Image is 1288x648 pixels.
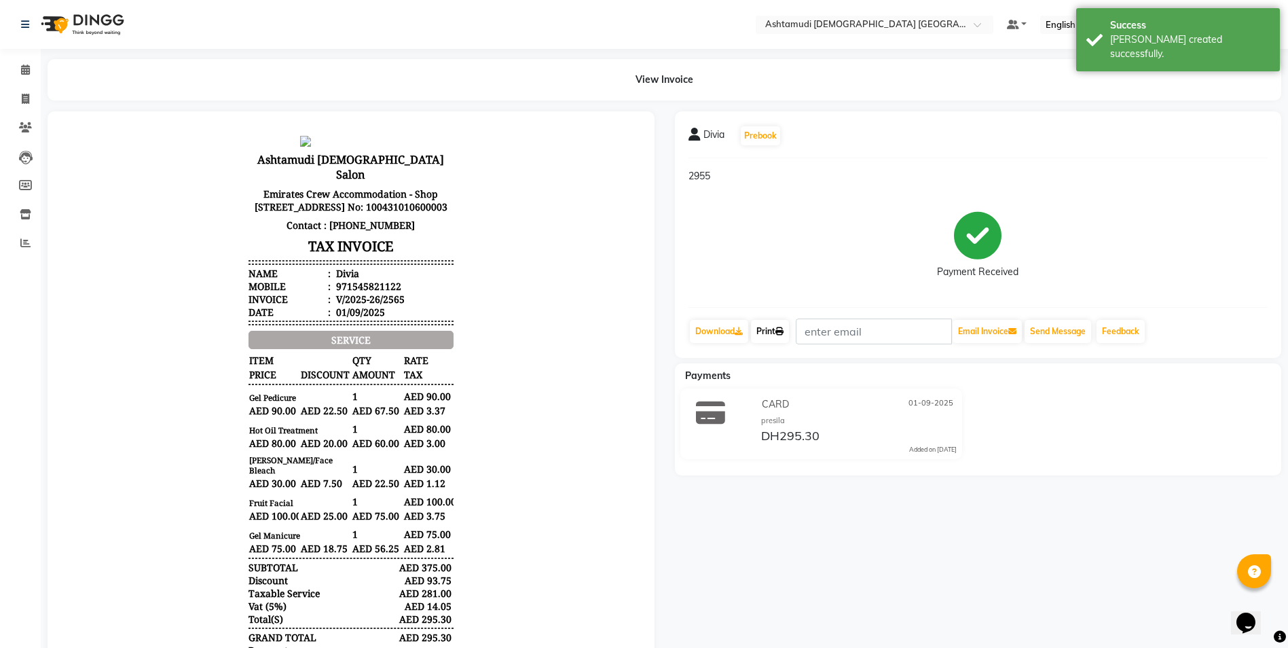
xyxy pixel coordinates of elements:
div: Name [187,142,270,155]
div: AED 295.30 [329,545,392,558]
div: Date [187,181,270,194]
small: Gel Manicure [187,405,289,416]
h3: TAX INVOICE [187,109,392,133]
span: AED 75.00 [187,416,238,431]
div: Divia [272,142,298,155]
span: AMOUNT [291,242,341,257]
span: CARD [187,532,213,545]
span: : [267,155,270,168]
span: AED 30.00 [342,337,392,351]
small: Hot Oil Treatment [187,300,289,311]
h3: Ashtamudi [DEMOGRAPHIC_DATA] Salon [187,24,392,60]
div: V/2025-26/2565 [272,168,344,181]
span: TAX [342,242,392,257]
span: PRICE [187,242,238,257]
span: AED 75.00 [342,402,392,416]
span: AED 80.00 [342,297,392,311]
small: [PERSON_NAME]/Face Bleach [187,329,289,351]
div: 01/09/2025 [272,181,324,194]
div: SUBTOTAL [187,436,237,449]
span: AED 90.00 [342,264,392,278]
span: AED 100.00 [187,384,238,398]
div: AED 295.30 [329,532,392,545]
button: Prebook [741,126,780,145]
button: Send Message [1025,320,1091,343]
p: Emirates Crew Accommodation - Shop [STREET_ADDRESS] No: 100431010600003 [187,60,392,91]
span: AED 60.00 [291,311,341,325]
span: Divia [703,128,724,147]
div: Discount [187,449,227,462]
small: Gel Pedicure [187,267,289,278]
div: Generated By : at [DATE] [187,582,392,608]
span: Payments [685,370,731,382]
span: AED 2.81 [342,416,392,431]
div: Total(S) [187,488,222,501]
span: RATE [342,228,392,242]
div: Vat (5%) [187,475,225,488]
span: AED 3.75 [342,384,392,398]
span: : [267,168,270,181]
span: AED 25.00 [239,384,289,398]
span: AED 56.25 [291,416,341,431]
p: Please visit again ! [187,569,392,582]
span: AED 67.50 [291,278,341,293]
div: AED 281.00 [329,462,392,475]
div: AED 93.75 [329,449,392,462]
span: AED 22.50 [239,278,289,293]
button: Email Invoice [953,320,1022,343]
a: Download [690,320,748,343]
div: 971545821122 [272,155,340,168]
div: Payments [187,519,231,532]
small: Fruit Facial [187,372,289,384]
div: AED 375.00 [329,436,392,449]
span: CARD [762,397,789,412]
div: View Invoice [48,59,1281,101]
div: Added on [DATE] [909,445,957,454]
span: 01-09-2025 [908,397,953,412]
div: service [187,206,392,224]
span: AED 30.00 [187,351,238,365]
span: DH295.30 [761,428,820,447]
p: 2955 [688,169,1268,183]
span: AED 20.00 [239,311,289,325]
span: 1 [291,264,341,278]
div: Invoice [187,168,270,181]
span: QTY [291,228,341,242]
div: Taxable Service [187,462,259,475]
span: AED 1.12 [342,351,392,365]
span: ITEM [187,228,289,242]
span: 1 [291,337,341,351]
div: Paid [187,545,207,558]
span: AED 100.00 [342,370,392,384]
span: AED 3.00 [342,311,392,325]
span: 1 [291,402,341,416]
img: logo [35,5,128,43]
span: AED 75.00 [291,384,341,398]
a: Feedback [1097,320,1145,343]
div: AED 295.30 [329,506,392,519]
div: presila [761,415,957,427]
div: Payment Received [937,265,1018,279]
p: Contact : [PHONE_NUMBER] [187,91,392,109]
span: AED 7.50 [239,351,289,365]
span: AED 3.37 [342,278,392,293]
span: AED 22.50 [291,351,341,365]
span: : [267,142,270,155]
div: Mobile [187,155,270,168]
div: AED 295.30 [329,488,392,501]
span: 1 [291,297,341,311]
iframe: chat widget [1231,594,1274,634]
div: Bill created successfully. [1110,33,1270,61]
span: AED 80.00 [187,311,238,325]
span: : [267,181,270,194]
img: null [239,11,250,22]
span: DISCOUNT [239,242,289,257]
div: AED 14.05 [329,475,392,488]
a: Print [751,320,789,343]
span: Alnahda 1 front office [269,582,369,595]
span: AED 18.75 [239,416,289,431]
span: 1 [291,370,341,384]
span: AED 90.00 [187,278,238,293]
div: GRAND TOTAL [187,506,255,519]
input: enter email [796,319,952,344]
